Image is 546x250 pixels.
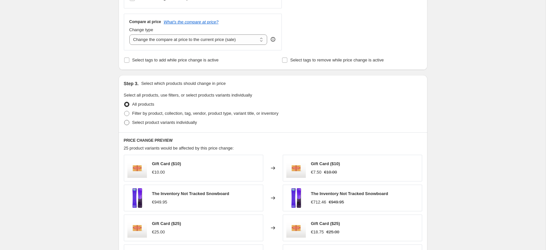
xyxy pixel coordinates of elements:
img: snowboard_purple_hydrogen_80x.png [127,188,147,208]
span: 25 product variants would be affected by this price change: [124,146,234,151]
div: help [270,36,276,43]
span: The Inventory Not Tracked Snowboard [152,191,229,196]
div: €712.46 [311,199,326,205]
img: gift_card_80x.png [127,218,147,238]
img: gift_card_80x.png [286,218,306,238]
span: Change type [129,27,153,32]
div: €10.00 [152,169,165,176]
span: Select all products, use filters, or select products variants individually [124,93,252,98]
span: Gift Card ($10) [311,161,340,166]
p: Select which products should change in price [141,80,226,87]
h3: Compare at price [129,19,161,24]
strike: €949.95 [329,199,344,205]
h2: Step 3. [124,80,139,87]
span: All products [132,102,154,107]
span: Select product variants individually [132,120,197,125]
div: €949.95 [152,199,167,205]
img: snowboard_purple_hydrogen_80x.png [286,188,306,208]
div: €7.50 [311,169,322,176]
button: What's the compare at price? [164,20,219,24]
img: gift_card_80x.png [127,158,147,178]
strike: €25.00 [326,229,339,235]
span: Gift Card ($25) [311,221,340,226]
div: €25.00 [152,229,165,235]
span: Gift Card ($25) [152,221,181,226]
img: gift_card_80x.png [286,158,306,178]
span: The Inventory Not Tracked Snowboard [311,191,388,196]
span: Select tags to remove while price change is active [290,58,384,62]
h6: PRICE CHANGE PREVIEW [124,138,422,143]
span: Select tags to add while price change is active [132,58,219,62]
strike: €10.00 [324,169,337,176]
div: €18.75 [311,229,324,235]
span: Filter by product, collection, tag, vendor, product type, variant title, or inventory [132,111,279,116]
span: Gift Card ($10) [152,161,181,166]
